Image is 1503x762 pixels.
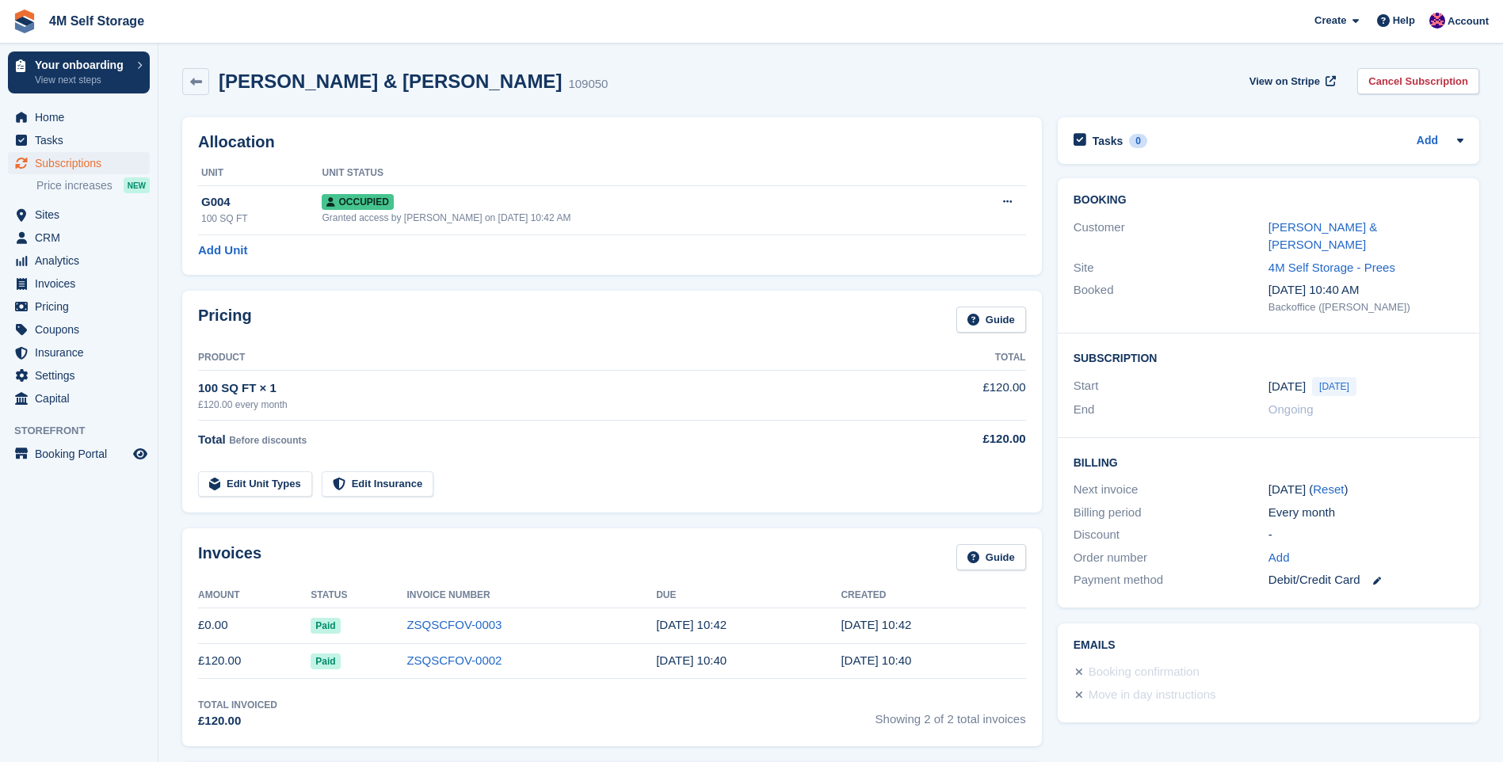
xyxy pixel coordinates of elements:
[8,250,150,272] a: menu
[8,295,150,318] a: menu
[8,204,150,226] a: menu
[956,544,1026,570] a: Guide
[656,583,841,608] th: Due
[35,59,129,70] p: Your onboarding
[8,129,150,151] a: menu
[656,618,727,631] time: 2025-09-20 09:42:16 UTC
[8,51,150,93] a: Your onboarding View next steps
[198,712,277,730] div: £120.00
[1074,377,1268,396] div: Start
[898,345,1025,371] th: Total
[35,204,130,226] span: Sites
[8,443,150,465] a: menu
[35,318,130,341] span: Coupons
[198,471,312,497] a: Edit Unit Types
[198,583,311,608] th: Amount
[14,423,158,439] span: Storefront
[1393,13,1415,29] span: Help
[311,618,340,634] span: Paid
[322,161,943,186] th: Unit Status
[1268,481,1463,499] div: [DATE] ( )
[35,250,130,272] span: Analytics
[198,643,311,679] td: £120.00
[36,178,113,193] span: Price increases
[1268,549,1290,567] a: Add
[201,193,322,211] div: G004
[1074,281,1268,314] div: Booked
[35,73,129,87] p: View next steps
[1074,219,1268,254] div: Customer
[198,544,261,570] h2: Invoices
[198,307,252,333] h2: Pricing
[201,211,322,226] div: 100 SQ FT
[35,387,130,410] span: Capital
[1268,504,1463,522] div: Every month
[35,341,130,364] span: Insurance
[956,307,1026,333] a: Guide
[229,435,307,446] span: Before discounts
[8,341,150,364] a: menu
[1268,571,1463,589] div: Debit/Credit Card
[35,364,130,387] span: Settings
[1074,259,1268,277] div: Site
[35,295,130,318] span: Pricing
[1074,549,1268,567] div: Order number
[311,583,406,608] th: Status
[8,227,150,249] a: menu
[1089,663,1200,682] div: Booking confirmation
[198,242,247,260] a: Add Unit
[322,194,393,210] span: Occupied
[841,653,911,667] time: 2025-09-19 09:40:45 UTC
[1429,13,1445,29] img: Caroline Betsworth
[1357,68,1479,94] a: Cancel Subscription
[124,177,150,193] div: NEW
[198,133,1026,151] h2: Allocation
[1313,482,1344,496] a: Reset
[568,75,608,93] div: 109050
[198,608,311,643] td: £0.00
[1249,74,1320,90] span: View on Stripe
[1089,686,1216,705] div: Move in day instructions
[1074,454,1463,470] h2: Billing
[35,129,130,151] span: Tasks
[1074,401,1268,419] div: End
[35,443,130,465] span: Booking Portal
[8,272,150,295] a: menu
[841,618,911,631] time: 2025-09-19 09:42:16 UTC
[8,106,150,128] a: menu
[1268,281,1463,299] div: [DATE] 10:40 AM
[1268,220,1378,252] a: [PERSON_NAME] & [PERSON_NAME]
[1093,134,1123,148] h2: Tasks
[898,370,1025,420] td: £120.00
[1074,639,1463,652] h2: Emails
[1074,349,1463,365] h2: Subscription
[656,653,727,667] time: 2025-09-20 09:40:44 UTC
[36,177,150,194] a: Price increases NEW
[8,387,150,410] a: menu
[1074,526,1268,544] div: Discount
[198,432,226,446] span: Total
[1268,261,1395,274] a: 4M Self Storage - Prees
[198,345,898,371] th: Product
[1312,377,1356,396] span: [DATE]
[35,106,130,128] span: Home
[35,227,130,249] span: CRM
[322,211,943,225] div: Granted access by [PERSON_NAME] on [DATE] 10:42 AM
[406,618,502,631] a: ZSQSCFOV-0003
[1074,481,1268,499] div: Next invoice
[311,653,340,669] span: Paid
[1268,378,1306,396] time: 2025-09-19 00:00:00 UTC
[8,152,150,174] a: menu
[322,471,434,497] a: Edit Insurance
[219,70,562,92] h2: [PERSON_NAME] & [PERSON_NAME]
[1074,194,1463,207] h2: Booking
[406,583,656,608] th: Invoice Number
[8,318,150,341] a: menu
[198,698,277,712] div: Total Invoiced
[43,8,151,34] a: 4M Self Storage
[1268,526,1463,544] div: -
[1074,571,1268,589] div: Payment method
[35,152,130,174] span: Subscriptions
[35,272,130,295] span: Invoices
[8,364,150,387] a: menu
